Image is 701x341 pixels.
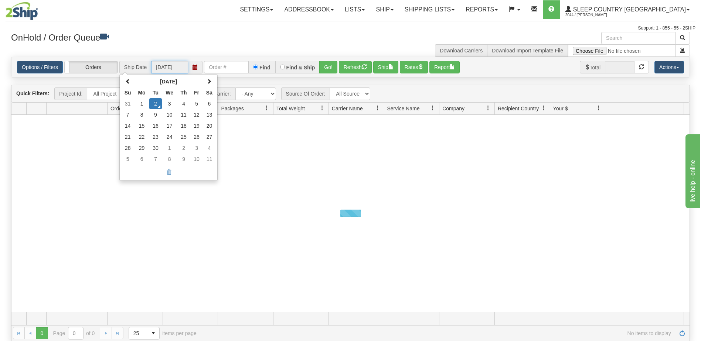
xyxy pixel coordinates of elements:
[65,61,118,73] label: Orders
[162,87,177,98] th: We
[684,133,700,208] iframe: chat widget
[460,0,503,19] a: Reports
[560,0,695,19] a: Sleep Country [GEOGRAPHIC_DATA] 2044 / [PERSON_NAME]
[16,90,49,97] label: Quick Filters:
[190,87,203,98] th: Fr
[276,105,305,112] span: Total Weight
[149,109,162,120] td: 9
[149,120,162,131] td: 16
[332,105,363,112] span: Carrier Name
[11,32,345,42] h3: OnHold / Order Queue
[654,61,684,73] button: Actions
[259,65,270,70] label: Find
[234,0,279,19] a: Settings
[387,105,420,112] span: Service Name
[162,120,177,131] td: 17
[129,327,160,340] span: Page sizes drop down
[190,120,203,131] td: 19
[221,105,244,112] span: Packages
[135,109,149,120] td: 8
[6,25,695,31] div: Support: 1 - 855 - 55 - 2SHIP
[592,102,605,114] a: Your $ filter column settings
[177,87,190,98] th: Th
[121,98,135,109] td: 31
[129,327,197,340] span: items per page
[498,105,539,112] span: Recipient Country
[209,87,235,100] span: Carrier:
[553,105,568,112] span: Your $
[601,32,676,44] input: Search
[190,142,203,154] td: 3
[121,87,135,98] th: Su
[261,102,273,114] a: Packages filter column settings
[339,0,370,19] a: Lists
[440,48,483,54] a: Download Carriers
[149,142,162,154] td: 30
[190,109,203,120] td: 12
[190,154,203,165] td: 10
[147,327,159,339] span: select
[149,87,162,98] th: Tu
[121,109,135,120] td: 7
[190,131,203,142] td: 26
[281,87,330,100] span: Source Of Order:
[17,61,63,73] a: Options / Filters
[149,98,162,109] td: 2
[54,87,87,100] span: Project Id:
[177,131,190,142] td: 25
[6,4,68,13] div: live help - online
[373,61,398,73] button: Ship
[162,98,177,109] td: 3
[149,154,162,165] td: 7
[203,154,216,165] td: 11
[371,102,384,114] a: Carrier Name filter column settings
[135,142,149,154] td: 29
[149,131,162,142] td: 23
[203,120,216,131] td: 20
[177,154,190,165] td: 9
[399,0,460,19] a: Shipping lists
[119,61,151,73] span: Ship Date
[135,98,149,109] td: 1
[571,6,686,13] span: Sleep Country [GEOGRAPHIC_DATA]
[125,79,130,84] span: Previous Month
[190,98,203,109] td: 5
[482,102,494,114] a: Company filter column settings
[426,102,439,114] a: Service Name filter column settings
[133,330,143,337] span: 25
[565,11,621,19] span: 2044 / [PERSON_NAME]
[110,105,128,112] span: Order #
[162,154,177,165] td: 8
[492,48,563,54] a: Download Import Template File
[53,327,95,340] span: Page of 0
[135,131,149,142] td: 22
[162,142,177,154] td: 1
[204,61,248,73] input: Order #
[121,154,135,165] td: 5
[207,330,671,336] span: No items to display
[319,61,337,73] button: Go!
[537,102,550,114] a: Recipient Country filter column settings
[135,87,149,98] th: Mo
[203,142,216,154] td: 4
[135,120,149,131] td: 15
[370,0,399,19] a: Ship
[177,120,190,131] td: 18
[442,105,465,112] span: Company
[11,85,690,103] div: grid toolbar
[121,131,135,142] td: 21
[121,120,135,131] td: 14
[339,61,372,73] button: Refresh
[203,109,216,120] td: 13
[675,32,690,44] button: Search
[316,102,329,114] a: Total Weight filter column settings
[568,44,676,57] input: Import
[162,109,177,120] td: 10
[162,131,177,142] td: 24
[177,142,190,154] td: 2
[580,61,605,73] span: Total
[177,109,190,120] td: 11
[121,142,135,154] td: 28
[36,327,48,339] span: Page 0
[203,131,216,142] td: 27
